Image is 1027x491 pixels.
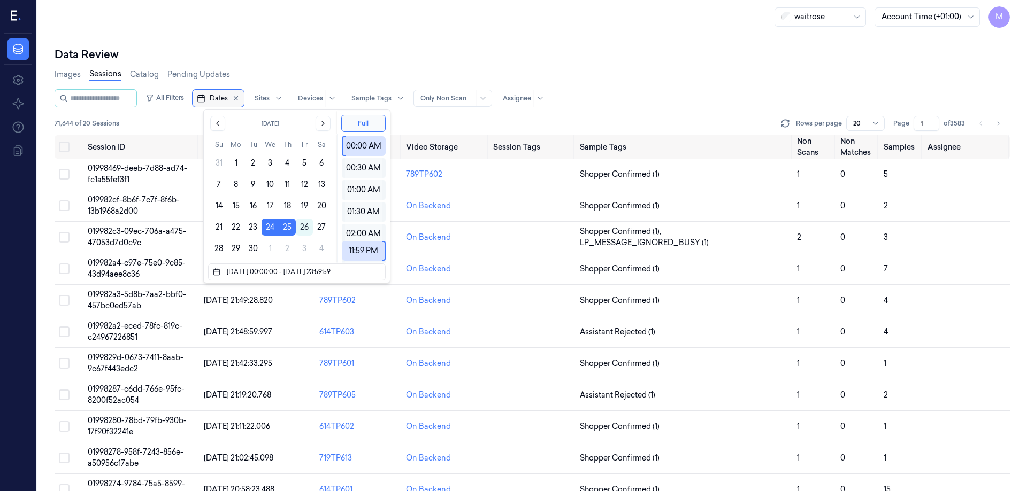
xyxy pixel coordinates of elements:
[341,115,386,132] button: Full
[313,139,330,150] th: Saturday
[210,197,227,214] button: Sunday, September 14th, 2025
[840,358,845,368] span: 0
[262,176,279,193] button: Wednesday, September 10th, 2025
[83,135,199,159] th: Session ID
[262,197,279,214] button: Wednesday, September 17th, 2025
[345,224,382,244] div: 02:00 AM
[313,219,330,236] button: Saturday, September 27th, 2025
[59,453,70,463] button: Select row
[296,219,313,236] button: Today, Friday, September 26th, 2025
[227,219,244,236] button: Monday, September 22nd, 2025
[879,135,923,159] th: Samples
[796,119,842,128] p: Rows per page
[210,176,227,193] button: Sunday, September 7th, 2025
[974,116,1006,131] nav: pagination
[346,136,382,156] div: 00:00 AM
[279,240,296,257] button: Thursday, October 2nd, 2025
[840,390,845,400] span: 0
[88,353,183,373] span: 0199829d-0673-7411-8aab-9c67f443edc2
[88,290,186,310] span: 019982a3-5d8b-7aa2-bbf0-457bc0ed57ab
[88,195,180,216] span: 019982cf-8b6f-7c7f-8f6b-13b1968a2d00
[489,135,576,159] th: Session Tags
[59,200,70,211] button: Select row
[840,264,845,274] span: 0
[244,197,262,214] button: Tuesday, September 16th, 2025
[406,326,451,338] div: On Backend
[210,139,330,257] table: September 2025
[279,139,296,150] th: Thursday
[262,154,279,172] button: Wednesday, September 3rd, 2025
[797,358,800,368] span: 1
[55,119,119,128] span: 71,644 of 20 Sessions
[580,237,709,248] span: LP_MESSAGE_IGNORED_BUSY (1)
[580,169,660,180] span: Shopper Confirmed (1)
[319,326,397,338] div: 614TP603
[884,201,888,211] span: 2
[200,135,315,159] th: Timestamp (Session)
[345,241,381,261] div: 11:59 PM
[204,422,270,431] span: [DATE] 21:11:22.006
[580,389,655,401] span: Assistant Rejected (1)
[884,390,888,400] span: 2
[59,263,70,274] button: Select row
[797,169,800,179] span: 1
[210,139,227,150] th: Sunday
[840,327,845,337] span: 0
[840,422,845,431] span: 0
[793,135,836,159] th: Non Scans
[244,240,262,257] button: Tuesday, September 30th, 2025
[227,240,244,257] button: Monday, September 29th, 2025
[279,176,296,193] button: Thursday, September 11th, 2025
[227,176,244,193] button: Monday, September 8th, 2025
[313,154,330,172] button: Saturday, September 6th, 2025
[227,197,244,214] button: Monday, September 15th, 2025
[797,264,800,274] span: 1
[167,69,230,80] a: Pending Updates
[402,135,488,159] th: Video Storage
[130,69,159,80] a: Catalog
[893,119,909,128] span: Page
[296,197,313,214] button: Friday, September 19th, 2025
[88,447,183,468] span: 01998278-958f-7243-856e-a50956c17abe
[225,266,376,278] input: Dates
[319,389,397,401] div: 789TP605
[580,200,660,212] span: Shopper Confirmed (1)
[262,219,279,236] button: Wednesday, September 24th, 2025, selected
[244,219,262,236] button: Tuesday, September 23rd, 2025
[319,295,397,306] div: 789TP602
[991,116,1006,131] button: Go to next page
[944,119,965,128] span: of 3583
[580,226,663,237] span: Shopper Confirmed (1) ,
[210,240,227,257] button: Sunday, September 28th, 2025
[244,154,262,172] button: Tuesday, September 2nd, 2025
[884,232,888,242] span: 3
[88,163,187,184] span: 01998469-deeb-7d88-ad74-fc1a55fef3f1
[59,232,70,243] button: Select row
[988,6,1010,28] span: M
[210,93,228,103] span: Dates
[840,169,845,179] span: 0
[89,68,121,81] a: Sessions
[884,422,886,431] span: 1
[836,135,879,159] th: Non Matches
[884,264,888,274] span: 7
[406,421,451,432] div: On Backend
[797,453,800,463] span: 1
[262,139,279,150] th: Wednesday
[313,240,330,257] button: Saturday, October 4th, 2025
[88,321,182,342] span: 019982a2-eced-78fc-819c-c24967226851
[406,169,442,180] div: 789TP602
[345,180,382,200] div: 01:00 AM
[88,227,186,247] span: 019982c3-09ec-706a-a475-47053d7d0c9c
[279,154,296,172] button: Thursday, September 4th, 2025
[797,232,801,242] span: 2
[345,158,382,178] div: 00:30 AM
[406,295,451,306] div: On Backend
[840,453,845,463] span: 0
[406,358,451,369] div: On Backend
[193,90,244,107] button: Dates
[319,453,397,464] div: 719TP613
[262,240,279,257] button: Wednesday, October 1st, 2025
[580,358,660,369] span: Shopper Confirmed (1)
[797,201,800,211] span: 1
